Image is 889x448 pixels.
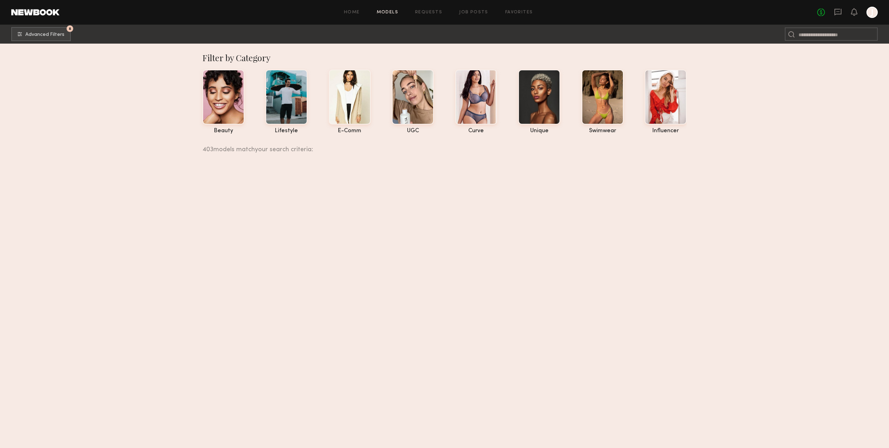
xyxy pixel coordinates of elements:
div: unique [518,128,560,134]
span: Advanced Filters [25,32,64,37]
div: Filter by Category [202,52,687,63]
span: 8 [69,27,71,30]
div: UGC [392,128,434,134]
div: swimwear [582,128,624,134]
div: lifestyle [265,128,307,134]
button: 8Advanced Filters [11,27,71,41]
a: J [866,7,878,18]
div: 403 models match your search criteria: [202,138,681,153]
a: Home [344,10,360,15]
a: Favorites [505,10,533,15]
a: Requests [415,10,442,15]
div: e-comm [329,128,371,134]
div: influencer [645,128,687,134]
div: beauty [202,128,244,134]
div: curve [455,128,497,134]
a: Job Posts [459,10,488,15]
a: Models [377,10,398,15]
